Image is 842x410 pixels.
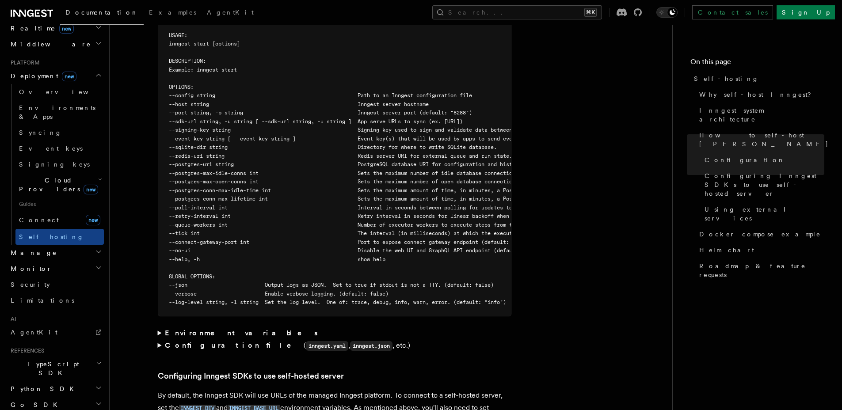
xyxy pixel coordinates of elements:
[158,327,511,339] summary: Environment variables
[701,168,824,201] a: Configuring Inngest SDKs to use self-hosted server
[694,74,759,83] span: Self-hosting
[169,230,614,236] span: --tick int The interval (in milliseconds) at which the executor polls the queue (default: 150)
[15,211,104,229] a: Connectnew
[696,102,824,127] a: Inngest system architecture
[7,264,52,273] span: Monitor
[149,9,196,16] span: Examples
[690,57,824,71] h4: On this page
[11,281,50,288] span: Security
[7,384,79,393] span: Python SDK
[7,72,76,80] span: Deployment
[158,339,511,352] summary: Configuration file(inngest.yaml,inngest.json, etc.)
[15,197,104,211] span: Guides
[696,226,824,242] a: Docker compose example
[7,400,63,409] span: Go SDK
[169,67,237,73] span: Example: inngest start
[656,7,678,18] button: Toggle dark mode
[11,297,74,304] span: Limitations
[432,5,602,19] button: Search...⌘K
[202,3,259,24] a: AgentKit
[169,291,389,297] span: --verbose Enable verbose logging. (default: false)
[7,277,104,292] a: Security
[7,261,104,277] button: Monitor
[144,3,202,24] a: Examples
[7,84,104,245] div: Deploymentnew
[169,282,494,288] span: --json Output logs as JSON. Set to true if stdout is not a TTY. (default: false)
[169,205,568,211] span: --poll-interval int Interval in seconds between polling for updates to apps (default: 0)
[15,100,104,125] a: Environments & Apps
[306,341,348,351] code: inngest.yaml
[15,156,104,172] a: Signing keys
[65,9,138,16] span: Documentation
[169,41,240,47] span: inngest start [options]
[169,58,206,64] span: DESCRIPTION:
[15,229,104,245] a: Self hosting
[699,131,829,148] span: How to self-host [PERSON_NAME]
[7,381,104,397] button: Python SDK
[207,9,254,16] span: AgentKit
[19,104,95,120] span: Environments & Apps
[584,8,597,17] kbd: ⌘K
[7,36,104,52] button: Middleware
[705,171,824,198] span: Configuring Inngest SDKs to use self-hosted server
[7,248,57,257] span: Manage
[169,239,528,245] span: --connect-gateway-port int Port to expose connect gateway endpoint (default: 8289)
[19,145,83,152] span: Event keys
[699,90,817,99] span: Why self-host Inngest?
[696,242,824,258] a: Helm chart
[7,347,44,354] span: References
[7,68,104,84] button: Deploymentnew
[169,32,187,38] span: USAGE:
[699,230,821,239] span: Docker compose example
[169,136,568,142] span: --event-key string [ --event-key string ] Event key(s) that will be used by apps to send events t...
[169,92,472,99] span: --config string Path to an Inngest configuration file
[169,256,385,262] span: --help, -h show help
[7,360,95,377] span: TypeScript SDK
[7,315,16,323] span: AI
[7,40,91,49] span: Middleware
[7,356,104,381] button: TypeScript SDK
[7,292,104,308] a: Limitations
[169,247,543,254] span: --no-ui Disable the web UI and GraphQL API endpoint (default: false)
[19,216,59,224] span: Connect
[777,5,835,19] a: Sign Up
[62,72,76,81] span: new
[696,258,824,283] a: Roadmap & feature requests
[169,187,648,194] span: --postgres-conn-max-idle-time int Sets the maximum amount of time, in minutes, a PostgreSQL conne...
[165,329,319,337] strong: Environment variables
[59,24,74,34] span: new
[169,299,506,305] span: --log-level string, -l string Set the log level. One of: trace, debug, info, warn, error. (defaul...
[19,161,90,168] span: Signing keys
[705,156,785,164] span: Configuration
[165,341,304,349] strong: Configuration file
[60,3,144,25] a: Documentation
[169,178,698,185] span: --postgres-max-open-conns int Sets the maximum number of open database connections allowed in the...
[15,140,104,156] a: Event keys
[169,161,652,167] span: --postgres-uri string PostgreSQL database URI for configuration and history persistence. Defaults...
[169,110,472,116] span: --port string, -p string Inngest server port (default: "8288")
[15,125,104,140] a: Syncing
[701,152,824,168] a: Configuration
[699,106,824,124] span: Inngest system architecture
[696,127,824,152] a: How to self-host [PERSON_NAME]
[169,144,497,150] span: --sqlite-dir string Directory for where to write SQLite database.
[169,127,577,133] span: --signing-key string Signing key used to sign and validate data between the server and apps.
[705,205,824,223] span: Using external services
[699,262,824,279] span: Roadmap & feature requests
[11,329,57,336] span: AgentKit
[86,215,100,225] span: new
[169,170,670,176] span: --postgres-max-idle-conns int Sets the maximum number of idle database connections in the Postgre...
[169,101,429,107] span: --host string Inngest server hostname
[19,129,62,136] span: Syncing
[15,176,98,194] span: Cloud Providers
[15,172,104,197] button: Cloud Providersnew
[7,59,40,66] span: Platform
[169,213,673,219] span: --retry-interval int Retry interval in seconds for linear backoff when retrying functions - must ...
[7,324,104,340] a: AgentKit
[19,88,110,95] span: Overview
[690,71,824,87] a: Self-hosting
[169,273,215,280] span: GLOBAL OPTIONS:
[19,233,84,240] span: Self hosting
[7,20,104,36] button: Realtimenew
[701,201,824,226] a: Using external services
